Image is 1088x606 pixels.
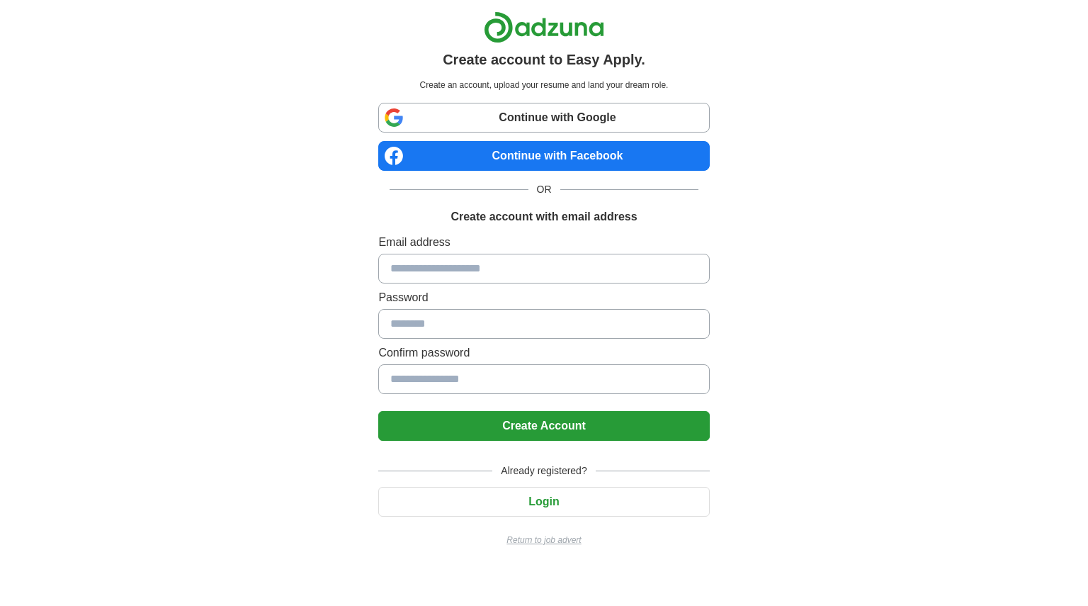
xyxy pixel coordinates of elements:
[484,11,604,43] img: Adzuna logo
[528,182,560,197] span: OR
[378,495,709,507] a: Login
[378,289,709,306] label: Password
[378,411,709,441] button: Create Account
[378,487,709,517] button: Login
[381,79,706,91] p: Create an account, upload your resume and land your dream role.
[378,234,709,251] label: Email address
[492,464,595,478] span: Already registered?
[443,49,645,70] h1: Create account to Easy Apply.
[378,344,709,361] label: Confirm password
[378,141,709,171] a: Continue with Facebook
[378,534,709,546] a: Return to job advert
[378,103,709,133] a: Continue with Google
[450,208,637,225] h1: Create account with email address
